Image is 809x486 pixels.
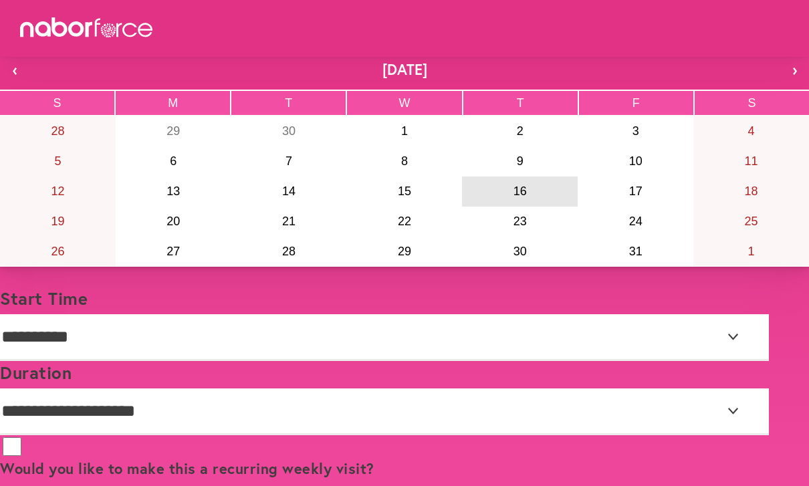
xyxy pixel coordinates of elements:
[282,185,296,198] abbr: October 14, 2025
[744,154,758,168] abbr: October 11, 2025
[629,154,643,168] abbr: October 10, 2025
[693,146,809,176] button: October 11, 2025
[51,215,64,228] abbr: October 19, 2025
[285,96,292,110] abbr: Tuesday
[517,124,524,138] abbr: October 2, 2025
[747,96,756,110] abbr: Saturday
[231,146,347,176] button: October 7, 2025
[347,207,463,237] button: October 22, 2025
[747,124,754,138] abbr: October 4, 2025
[116,207,231,237] button: October 20, 2025
[693,116,809,146] button: October 4, 2025
[231,176,347,207] button: October 14, 2025
[517,96,524,110] abbr: Thursday
[401,124,408,138] abbr: October 1, 2025
[462,146,578,176] button: October 9, 2025
[744,215,758,228] abbr: October 25, 2025
[578,207,693,237] button: October 24, 2025
[513,215,527,228] abbr: October 23, 2025
[398,215,411,228] abbr: October 22, 2025
[780,49,809,90] button: ›
[462,116,578,146] button: October 2, 2025
[282,215,296,228] abbr: October 21, 2025
[578,146,693,176] button: October 10, 2025
[282,245,296,258] abbr: October 28, 2025
[693,207,809,237] button: October 25, 2025
[168,96,178,110] abbr: Monday
[231,237,347,267] button: October 28, 2025
[347,146,463,176] button: October 8, 2025
[398,185,411,198] abbr: October 15, 2025
[462,176,578,207] button: October 16, 2025
[347,116,463,146] button: October 1, 2025
[54,154,61,168] abbr: October 5, 2025
[166,185,180,198] abbr: October 13, 2025
[231,116,347,146] button: September 30, 2025
[401,154,408,168] abbr: October 8, 2025
[53,96,62,110] abbr: Sunday
[578,237,693,267] button: October 31, 2025
[116,237,231,267] button: October 27, 2025
[170,154,177,168] abbr: October 6, 2025
[517,154,524,168] abbr: October 9, 2025
[513,245,527,258] abbr: October 30, 2025
[398,96,410,110] abbr: Wednesday
[629,245,643,258] abbr: October 31, 2025
[632,96,640,110] abbr: Friday
[51,245,64,258] abbr: October 26, 2025
[285,154,292,168] abbr: October 7, 2025
[116,146,231,176] button: October 6, 2025
[693,176,809,207] button: October 18, 2025
[116,176,231,207] button: October 13, 2025
[166,124,180,138] abbr: September 29, 2025
[282,124,296,138] abbr: September 30, 2025
[629,185,643,198] abbr: October 17, 2025
[166,215,180,228] abbr: October 20, 2025
[166,245,180,258] abbr: October 27, 2025
[578,176,693,207] button: October 17, 2025
[693,237,809,267] button: November 1, 2025
[347,237,463,267] button: October 29, 2025
[632,124,639,138] abbr: October 3, 2025
[747,245,754,258] abbr: November 1, 2025
[578,116,693,146] button: October 3, 2025
[231,207,347,237] button: October 21, 2025
[51,124,64,138] abbr: September 28, 2025
[462,237,578,267] button: October 30, 2025
[462,207,578,237] button: October 23, 2025
[398,245,411,258] abbr: October 29, 2025
[744,185,758,198] abbr: October 18, 2025
[629,215,643,228] abbr: October 24, 2025
[29,49,780,90] button: [DATE]
[116,116,231,146] button: September 29, 2025
[513,185,527,198] abbr: October 16, 2025
[347,176,463,207] button: October 15, 2025
[51,185,64,198] abbr: October 12, 2025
